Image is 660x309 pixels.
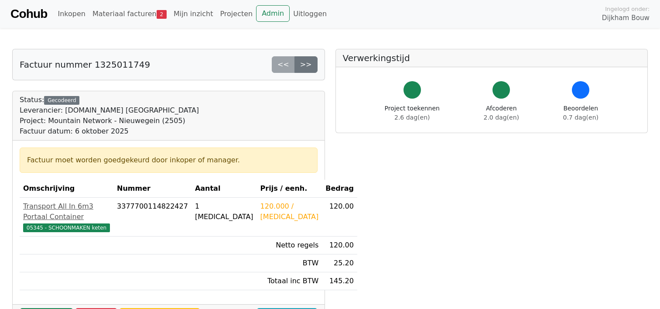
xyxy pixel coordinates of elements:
[10,3,47,24] a: Cohub
[294,56,318,73] a: >>
[257,237,322,254] td: Netto regels
[322,254,357,272] td: 25.20
[394,114,430,121] span: 2.6 dag(en)
[157,10,167,19] span: 2
[54,5,89,23] a: Inkopen
[563,104,598,122] div: Beoordelen
[216,5,256,23] a: Projecten
[260,201,319,222] div: 120.000 / [MEDICAL_DATA]
[290,5,330,23] a: Uitloggen
[20,105,199,116] div: Leverancier: [DOMAIN_NAME] [GEOGRAPHIC_DATA]
[27,155,310,165] div: Factuur moet worden goedgekeurd door inkoper of manager.
[484,104,519,122] div: Afcoderen
[343,53,641,63] h5: Verwerkingstijd
[256,5,290,22] a: Admin
[322,272,357,290] td: 145.20
[257,254,322,272] td: BTW
[484,114,519,121] span: 2.0 dag(en)
[20,95,199,137] div: Status:
[113,198,192,237] td: 3377700114822427
[563,114,598,121] span: 0.7 dag(en)
[20,59,150,70] h5: Factuur nummer 1325011749
[20,126,199,137] div: Factuur datum: 6 oktober 2025
[602,13,650,23] span: Dijkham Bouw
[20,180,113,198] th: Omschrijving
[23,201,110,233] a: Transport All In 6m3 Portaal Container05345 - SCHOONMAKEN keten
[195,201,253,222] div: 1 [MEDICAL_DATA]
[20,116,199,126] div: Project: Mountain Network - Nieuwegein (2505)
[170,5,217,23] a: Mijn inzicht
[89,5,170,23] a: Materiaal facturen2
[113,180,192,198] th: Nummer
[192,180,257,198] th: Aantal
[23,223,110,232] span: 05345 - SCHOONMAKEN keten
[322,198,357,237] td: 120.00
[385,104,440,122] div: Project toekennen
[257,180,322,198] th: Prijs / eenh.
[322,237,357,254] td: 120.00
[23,201,110,222] div: Transport All In 6m3 Portaal Container
[257,272,322,290] td: Totaal inc BTW
[322,180,357,198] th: Bedrag
[605,5,650,13] span: Ingelogd onder:
[44,96,79,105] div: Gecodeerd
